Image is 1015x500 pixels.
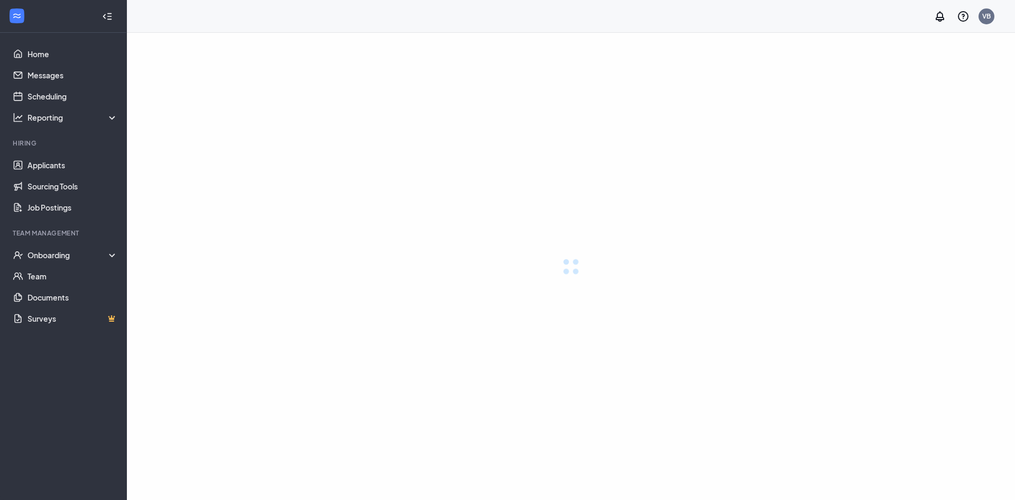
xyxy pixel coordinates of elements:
[13,229,116,238] div: Team Management
[27,197,118,218] a: Job Postings
[27,287,118,308] a: Documents
[13,250,23,260] svg: UserCheck
[27,43,118,65] a: Home
[102,11,113,22] svg: Collapse
[27,176,118,197] a: Sourcing Tools
[27,86,118,107] a: Scheduling
[27,112,118,123] div: Reporting
[957,10,970,23] svg: QuestionInfo
[27,250,118,260] div: Onboarding
[934,10,946,23] svg: Notifications
[27,154,118,176] a: Applicants
[12,11,22,21] svg: WorkstreamLogo
[13,139,116,148] div: Hiring
[27,266,118,287] a: Team
[27,308,118,329] a: SurveysCrown
[27,65,118,86] a: Messages
[13,112,23,123] svg: Analysis
[982,12,991,21] div: VB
